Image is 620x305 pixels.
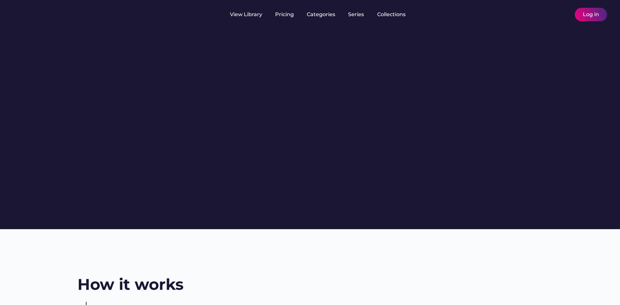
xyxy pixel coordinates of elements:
[13,7,64,20] img: yH5BAEAAAAALAAAAAABAAEAAAIBRAA7
[77,274,183,295] h2: How it works
[275,11,294,18] div: Pricing
[550,11,557,18] img: yH5BAEAAAAALAAAAAABAAEAAAIBRAA7
[307,11,335,18] div: Categories
[583,11,599,18] div: Log in
[230,11,262,18] div: View Library
[74,11,82,18] img: yH5BAEAAAAALAAAAAABAAEAAAIBRAA7
[307,3,315,10] div: fvck
[348,11,364,18] div: Series
[561,11,568,18] img: yH5BAEAAAAALAAAAAABAAEAAAIBRAA7
[377,11,406,18] div: Collections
